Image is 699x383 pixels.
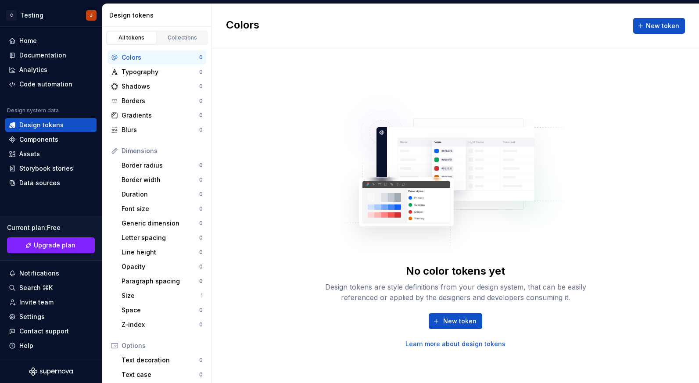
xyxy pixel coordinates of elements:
a: Font size0 [118,202,206,216]
div: 0 [199,234,203,241]
a: Colors0 [108,50,206,64]
div: Gradients [122,111,199,120]
div: No color tokens yet [406,264,505,278]
div: Contact support [19,327,69,336]
a: Text decoration0 [118,353,206,367]
a: Documentation [5,48,97,62]
div: Assets [19,150,40,158]
button: Upgrade plan [7,237,95,253]
a: Storybook stories [5,161,97,175]
a: Blurs0 [108,123,206,137]
div: 0 [199,205,203,212]
div: 1 [201,292,203,299]
div: Data sources [19,179,60,187]
a: Gradients0 [108,108,206,122]
a: Opacity0 [118,260,206,274]
a: Components [5,132,97,147]
div: Text decoration [122,356,199,365]
div: Generic dimension [122,219,199,228]
div: Invite team [19,298,54,307]
a: Border width0 [118,173,206,187]
a: Size1 [118,289,206,303]
div: Dimensions [122,147,203,155]
div: 0 [199,357,203,364]
div: Letter spacing [122,233,199,242]
div: Typography [122,68,199,76]
button: Notifications [5,266,97,280]
a: Invite team [5,295,97,309]
div: 0 [199,371,203,378]
div: Home [19,36,37,45]
div: 0 [199,68,203,75]
a: Space0 [118,303,206,317]
div: 0 [199,249,203,256]
div: Line height [122,248,199,257]
a: Assets [5,147,97,161]
div: All tokens [110,34,154,41]
a: Z-index0 [118,318,206,332]
a: Letter spacing0 [118,231,206,245]
div: Design tokens [109,11,208,20]
a: Design tokens [5,118,97,132]
div: Analytics [19,65,47,74]
a: Settings [5,310,97,324]
div: 0 [199,54,203,61]
div: Font size [122,204,199,213]
div: Storybook stories [19,164,73,173]
div: 0 [199,176,203,183]
a: Border radius0 [118,158,206,172]
div: Paragraph spacing [122,277,199,286]
div: Size [122,291,201,300]
div: Settings [19,312,45,321]
span: New token [646,21,679,30]
div: 0 [199,307,203,314]
div: 0 [199,321,203,328]
div: Duration [122,190,199,199]
svg: Supernova Logo [29,367,73,376]
div: 0 [199,191,203,198]
div: J [90,12,93,19]
div: Shadows [122,82,199,91]
div: 0 [199,278,203,285]
button: Contact support [5,324,97,338]
div: Border radius [122,161,199,170]
div: Design tokens [19,121,64,129]
div: Help [19,341,33,350]
div: Borders [122,97,199,105]
a: Data sources [5,176,97,190]
button: Search ⌘K [5,281,97,295]
div: Design tokens are style definitions from your design system, that can be easily referenced or app... [315,282,596,303]
div: Z-index [122,320,199,329]
button: Help [5,339,97,353]
a: Generic dimension0 [118,216,206,230]
button: New token [429,313,482,329]
h2: Colors [226,18,259,34]
div: Documentation [19,51,66,60]
div: 0 [199,83,203,90]
div: 0 [199,112,203,119]
div: Text case [122,370,199,379]
a: Code automation [5,77,97,91]
a: Duration0 [118,187,206,201]
div: 0 [199,162,203,169]
button: New token [633,18,685,34]
div: Opacity [122,262,199,271]
a: Borders0 [108,94,206,108]
div: Testing [20,11,43,20]
a: Typography0 [108,65,206,79]
div: Components [19,135,58,144]
div: 0 [199,97,203,104]
a: Text case0 [118,368,206,382]
div: Colors [122,53,199,62]
div: Code automation [19,80,72,89]
a: Home [5,34,97,48]
a: Learn more about design tokens [405,340,505,348]
span: New token [443,317,477,326]
a: Line height0 [118,245,206,259]
div: 0 [199,126,203,133]
div: Current plan : Free [7,223,95,232]
div: Border width [122,175,199,184]
div: 0 [199,220,203,227]
div: Space [122,306,199,315]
